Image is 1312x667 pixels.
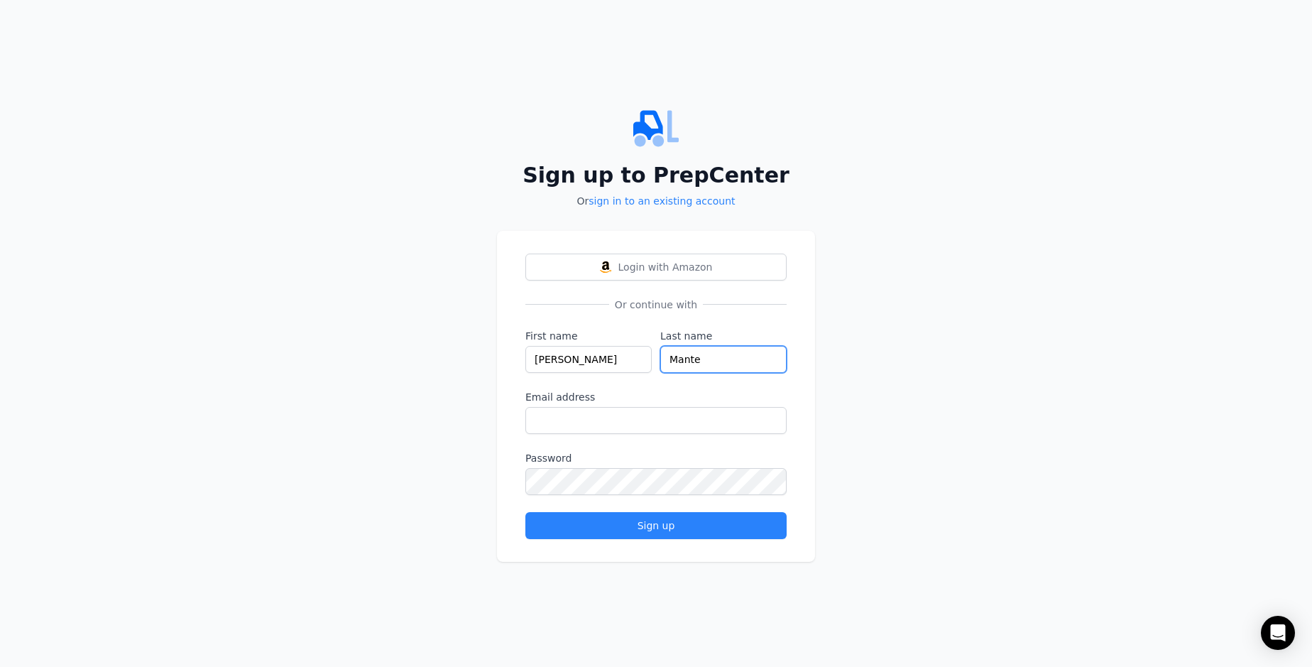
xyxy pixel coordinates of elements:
[589,195,735,207] a: sign in to an existing account
[497,194,815,208] p: Or
[600,261,611,273] img: Login with Amazon
[537,519,775,533] div: Sign up
[525,390,787,404] label: Email address
[609,298,703,312] span: Or continue with
[497,163,815,188] h2: Sign up to PrepCenter
[1261,616,1295,650] div: Open Intercom Messenger
[525,512,787,539] button: Sign up
[525,329,652,343] label: First name
[525,451,787,465] label: Password
[497,106,815,151] img: PrepCenter
[525,254,787,281] button: Login with AmazonLogin with Amazon
[618,260,713,274] span: Login with Amazon
[660,329,787,343] label: Last name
